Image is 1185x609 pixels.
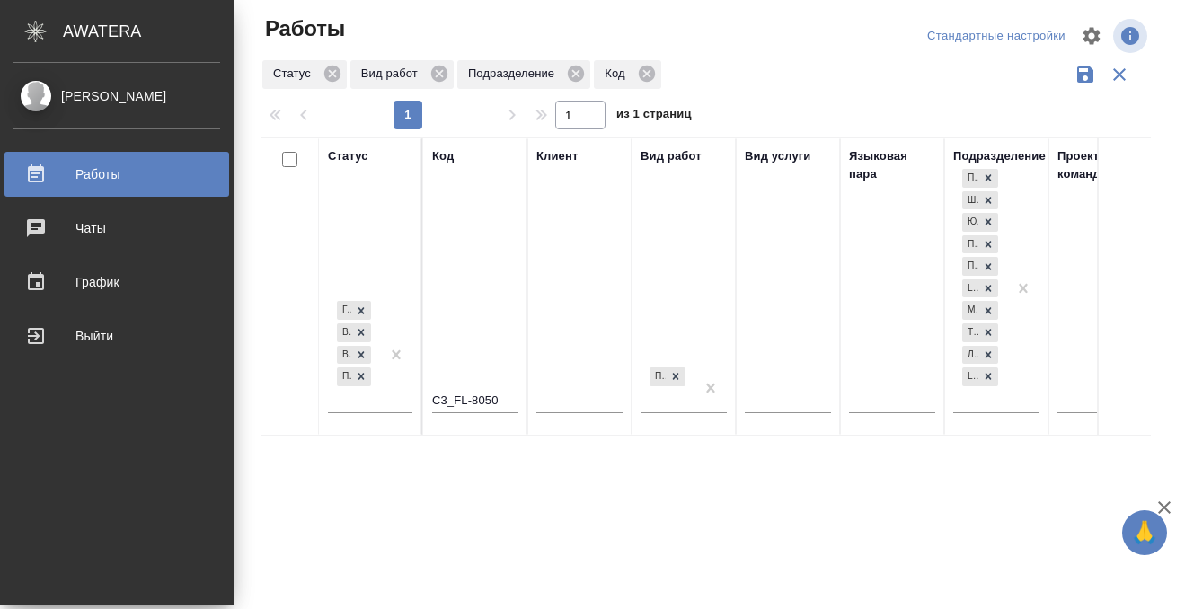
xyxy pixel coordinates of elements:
span: из 1 страниц [616,103,692,129]
div: Готов к работе, В работе, В ожидании, Подбор [335,299,373,322]
div: Прямая загрузка (шаблонные документы), Шаблонные документы, Юридический, Проектный офис, Проектна... [960,211,1000,234]
p: Вид работ [361,65,424,83]
div: Подразделение [457,60,590,89]
button: Сохранить фильтры [1068,57,1102,92]
div: Прямая загрузка (шаблонные документы), Шаблонные документы, Юридический, Проектный офис, Проектна... [960,167,1000,190]
div: AWATERA [63,13,234,49]
a: Работы [4,152,229,197]
div: Проектная команда [1057,147,1144,183]
div: Прямая загрузка (шаблонные документы), Шаблонные документы, Юридический, Проектный офис, Проектна... [960,190,1000,212]
button: Сбросить фильтры [1102,57,1136,92]
div: split button [923,22,1070,50]
div: Вид работ [350,60,454,89]
div: Проектный офис [962,235,978,254]
div: Чаты [13,215,220,242]
span: Посмотреть информацию [1113,19,1151,53]
div: Статус [262,60,347,89]
div: Выйти [13,322,220,349]
div: [PERSON_NAME] [13,86,220,106]
div: Технический [962,323,978,342]
div: Языковая пара [849,147,935,183]
a: График [4,260,229,304]
div: Вид услуги [745,147,811,165]
div: Клиент [536,147,578,165]
div: Подразделение [953,147,1046,165]
div: Прямая загрузка (шаблонные документы), Шаблонные документы, Юридический, Проектный офис, Проектна... [960,234,1000,256]
div: В работе [337,323,351,342]
div: Статус [328,147,368,165]
div: Прямая загрузка (шаблонные документы), Шаблонные документы, Юридический, Проектный офис, Проектна... [960,366,1000,388]
div: Прямая загрузка (шаблонные документы), Шаблонные документы, Юридический, Проектный офис, Проектна... [960,344,1000,366]
div: Работы [13,161,220,188]
div: Локализация [962,346,978,365]
p: Код [605,65,631,83]
p: Статус [273,65,317,83]
a: Выйти [4,313,229,358]
a: Чаты [4,206,229,251]
div: Прямая загрузка (шаблонные документы), Шаблонные документы, Юридический, Проектный офис, Проектна... [960,255,1000,278]
button: 🙏 [1122,510,1167,555]
div: Медицинский [962,301,978,320]
div: В ожидании [337,346,351,365]
div: Прямая загрузка (шаблонные документы), Шаблонные документы, Юридический, Проектный офис, Проектна... [960,322,1000,344]
div: Прямая загрузка (шаблонные документы) [962,169,978,188]
span: Работы [261,14,345,43]
p: Подразделение [468,65,561,83]
div: Прямая загрузка (шаблонные документы), Шаблонные документы, Юридический, Проектный офис, Проектна... [960,278,1000,300]
div: Код [432,147,454,165]
div: Код [594,60,660,89]
div: Проектная группа [962,257,978,276]
div: LegalQA [962,279,978,298]
div: Подбор [337,367,351,386]
div: Приёмка по качеству [650,367,666,386]
div: Юридический [962,213,978,232]
div: LocQA [962,367,978,386]
div: Готов к работе, В работе, В ожидании, Подбор [335,344,373,366]
div: Прямая загрузка (шаблонные документы), Шаблонные документы, Юридический, Проектный офис, Проектна... [960,299,1000,322]
div: Вид работ [641,147,702,165]
div: Готов к работе [337,301,351,320]
div: График [13,269,220,296]
div: Готов к работе, В работе, В ожидании, Подбор [335,366,373,388]
div: Приёмка по качеству [648,366,687,388]
div: Шаблонные документы [962,191,978,210]
span: Настроить таблицу [1070,14,1113,57]
div: Готов к работе, В работе, В ожидании, Подбор [335,322,373,344]
span: 🙏 [1129,514,1160,552]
